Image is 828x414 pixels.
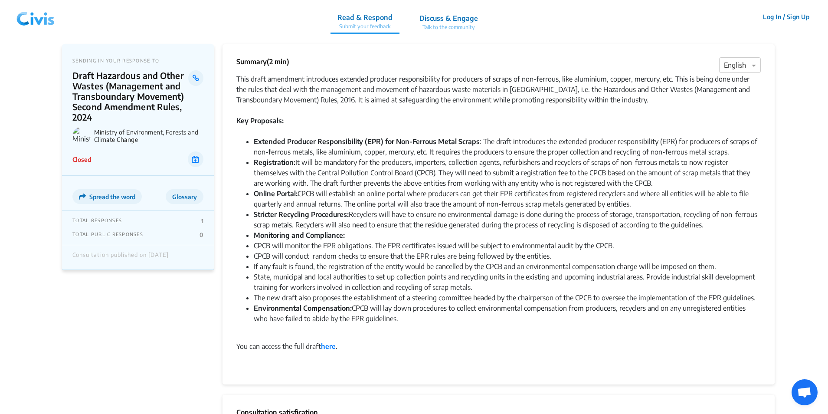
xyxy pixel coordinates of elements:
li: CPCB will lay down procedures to collect environmental compensation from producers, recyclers and... [254,303,761,334]
div: You can access the full draft . [236,341,761,352]
li: If any fault is found, the registration of the entity would be cancelled by the CPCB and an envir... [254,261,761,272]
strong: Extended Producer Responsibility (EPR) for Non-Ferrous Metal Scraps [254,137,480,146]
strong: Key Proposals: [236,116,284,125]
img: navlogo.png [13,4,58,30]
li: It will be mandatory for the producers, importers, collection agents, refurbishers and recyclers ... [254,157,761,188]
button: Log In / Sign Up [757,10,815,23]
div: Open chat [792,379,818,405]
span: Glossary [172,193,197,200]
p: SENDING IN YOUR RESPONSE TO [72,58,203,63]
a: here [321,342,336,351]
p: Discuss & Engage [419,13,478,23]
button: Glossary [166,189,203,204]
p: TOTAL PUBLIC RESPONSES [72,231,143,238]
strong: Monitoring and Compliance: [254,231,345,240]
p: Read & Respond [337,12,393,23]
li: State, municipal and local authorities to set up collection points and recycling units in the exi... [254,272,761,292]
p: Draft Hazardous and Other Wastes (Management and Transboundary Movement) Second Amendment Rules, ... [72,70,188,122]
li: The new draft also proposes the establishment of a steering committee headed by the chairperson o... [254,292,761,303]
div: This draft amendment introduces extended producer responsibility for producers of scraps of non-f... [236,74,761,105]
button: Spread the word [72,189,142,204]
strong: Stricter Recycling Procedures: [254,210,349,219]
p: TOTAL RESPONSES [72,217,122,224]
p: Summary [236,56,289,67]
p: 1 [201,217,203,224]
div: Consultation published on [DATE] [72,252,169,263]
p: Ministry of Environment, Forests and Climate Change [94,128,203,143]
p: Closed [72,155,91,164]
li: CPCB will establish an online portal where producers can get their EPR certificates from register... [254,188,761,209]
span: Spread the word [89,193,135,200]
li: Recyclers will have to ensure no environmental damage is done during the process of storage, tran... [254,209,761,230]
li: CPCB will conduct random checks to ensure that the EPR rules are being followed by the entities. [254,251,761,261]
p: Talk to the community [419,23,478,31]
span: (2 min) [267,57,289,66]
li: CPCB will monitor the EPR obligations. The EPR certificates issued will be subject to environment... [254,240,761,251]
strong: Registration: [254,158,295,167]
strong: Environmental Compensation: [254,304,352,312]
strong: Online Portal: [254,189,298,198]
li: : The draft introduces the extended producer responsibility (EPR) for producers of scraps of non-... [254,136,761,157]
img: Ministry of Environment, Forests and Climate Change logo [72,127,91,145]
p: Submit your feedback [337,23,393,30]
p: 0 [200,231,203,238]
